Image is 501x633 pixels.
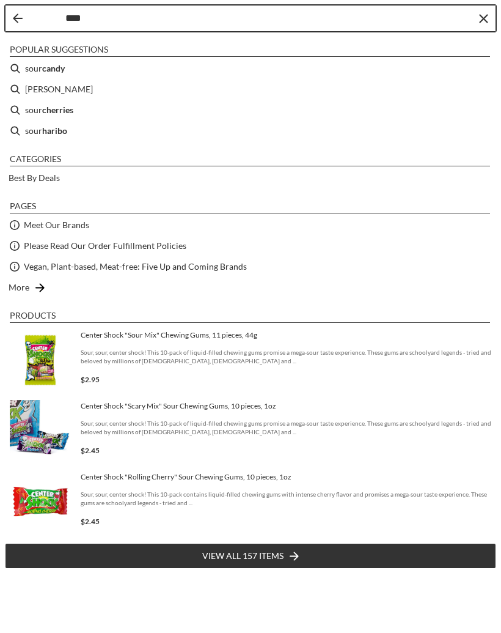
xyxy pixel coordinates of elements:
[81,490,491,507] span: Sour, sour, center shock! This 10-pack contains liquid-filled chewing gums with intense cherry fl...
[5,235,496,256] li: Please Read Our Order Fulfillment Policies
[81,348,491,365] span: Sour, sour, center shock! This 10-pack of liquid-filled chewing gums promise a mega-sour taste ex...
[10,400,491,461] a: Center Shock "Scary Mix" Sour Chewing Gums, 10 pieces, 1ozSour, sour, center shock! This 10-pack ...
[5,277,496,298] li: More
[9,171,60,185] a: Best By Deals
[5,120,496,141] li: sour haribo
[10,154,490,166] li: Categories
[81,472,491,482] span: Center Shock "Rolling Cherry" Sour Chewing Gums, 10 pieces, 1oz
[10,201,490,213] li: Pages
[81,446,100,455] span: $2.45
[81,401,491,411] span: Center Shock "Scary Mix" Sour Chewing Gums, 10 pieces, 1oz
[5,324,496,395] li: Center Shock "Sour Mix" Chewing Gums, 11 pieces, 44g
[477,12,489,24] button: Clear
[10,44,490,57] li: Popular suggestions
[24,239,186,253] a: Please Read Our Order Fulfillment Policies
[5,543,496,569] li: View all 157 items
[5,100,496,120] li: sour cherries
[202,549,283,563] span: View all 157 items
[24,259,247,273] a: Vegan, Plant-based, Meat-free: Five Up and Coming Brands
[81,375,100,384] span: $2.95
[10,310,490,323] li: Products
[5,215,496,235] li: Meet Our Brands
[13,13,23,23] button: Back
[5,256,496,277] li: Vegan, Plant-based, Meat-free: Five Up and Coming Brands
[81,330,491,340] span: Center Shock "Sour Mix" Chewing Gums, 11 pieces, 44g
[10,329,491,390] a: Center Shock "Sour Mix" Chewing Gums, 11 pieces, 44gSour, sour, center shock! This 10-pack of liq...
[5,395,496,466] li: Center Shock "Scary Mix" Sour Chewing Gums, 10 pieces, 1oz
[42,103,73,117] b: cherries
[5,466,496,537] li: Center Shock "Rolling Cherry" Sour Chewing Gums, 10 pieces, 1oz
[81,517,100,526] span: $2.45
[24,218,89,232] a: Meet Our Brands
[10,471,491,532] a: Center Shock "Rolling Cherry" Sour Chewing Gums, 10 pieces, 1ozSour, sour, center shock! This 10-...
[42,61,65,75] b: candy
[81,419,491,436] span: Sour, sour, center shock! This 10-pack of liquid-filled chewing gums promise a mega-sour taste ex...
[42,124,67,138] b: haribo
[5,168,496,188] li: Best By Deals
[5,58,496,79] li: sour candy
[5,79,496,100] li: haribo sour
